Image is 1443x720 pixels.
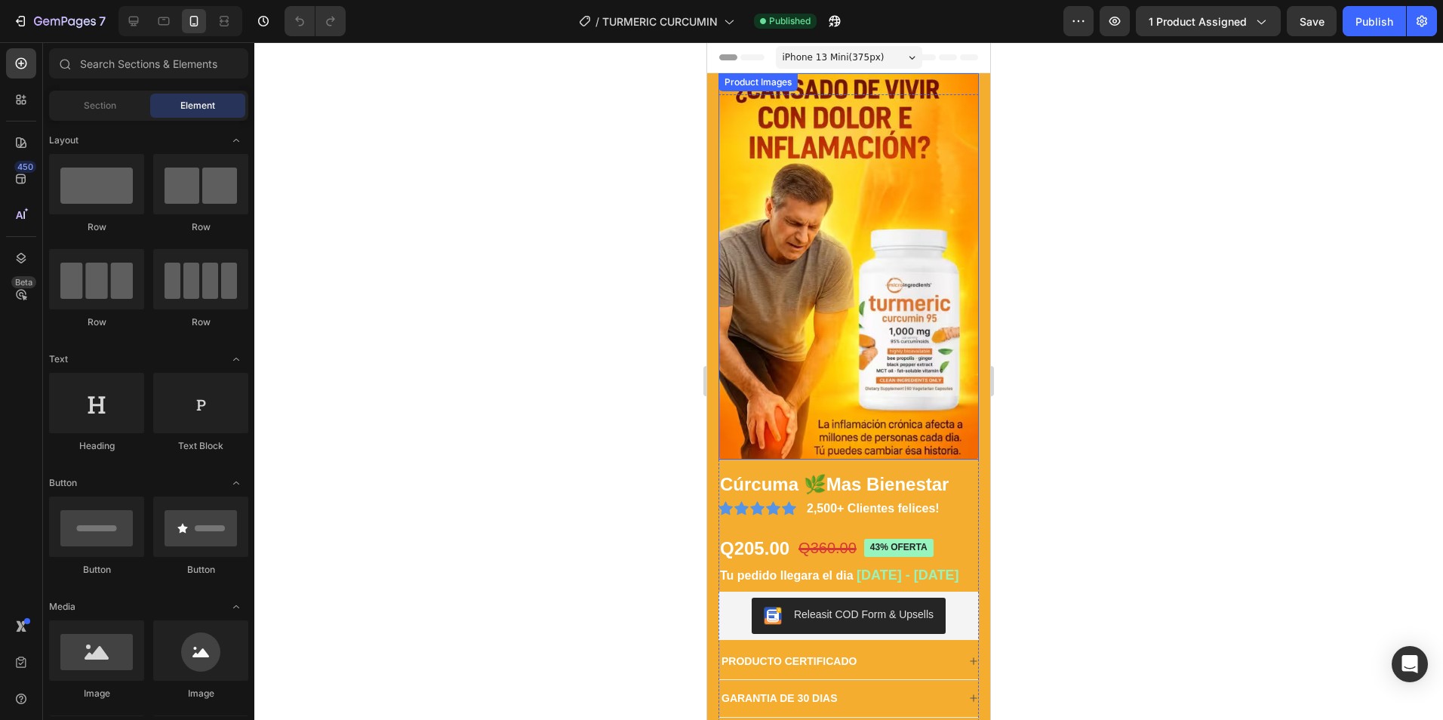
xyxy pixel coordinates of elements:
span: Layout [49,134,78,147]
div: 450 [14,161,36,173]
div: Undo/Redo [285,6,346,36]
div: Heading [49,439,144,453]
div: Publish [1355,14,1393,29]
span: / [595,14,599,29]
input: Search Sections & Elements [49,48,248,78]
span: Toggle open [224,347,248,371]
span: Text [49,352,68,366]
button: Save [1287,6,1337,36]
button: Publish [1343,6,1406,36]
span: Section [84,99,116,112]
span: Element [180,99,215,112]
span: Media [49,600,75,614]
div: Button [153,563,248,577]
span: Save [1300,15,1325,28]
span: Published [769,14,811,28]
div: Row [153,220,248,234]
span: 1 product assigned [1149,14,1247,29]
iframe: Design area [707,42,990,720]
span: Toggle open [224,595,248,619]
div: Row [49,220,144,234]
div: Image [49,687,144,700]
button: 7 [6,6,112,36]
div: Text Block [153,439,248,453]
span: TURMERIC CURCUMIN [602,14,718,29]
div: Image [153,687,248,700]
div: Button [49,563,144,577]
div: Row [153,315,248,329]
span: Button [49,476,77,490]
button: 1 product assigned [1136,6,1281,36]
div: Row [49,315,144,329]
div: Beta [11,276,36,288]
p: 7 [99,12,106,30]
span: Toggle open [224,128,248,152]
span: Toggle open [224,471,248,495]
div: Open Intercom Messenger [1392,646,1428,682]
